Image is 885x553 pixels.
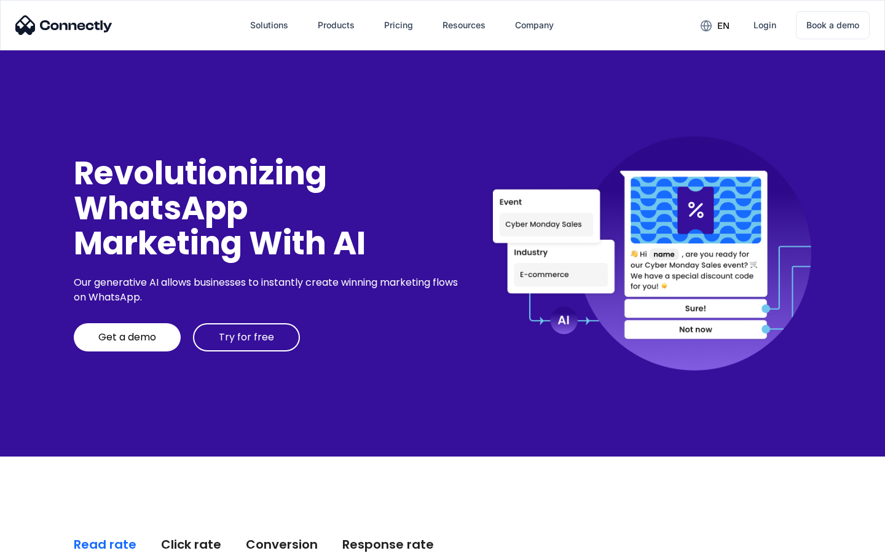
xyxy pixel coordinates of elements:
div: Click rate [161,536,221,553]
div: Products [318,17,355,34]
a: Get a demo [74,323,181,351]
a: Pricing [374,10,423,40]
div: Login [753,17,776,34]
div: Pricing [384,17,413,34]
ul: Language list [25,531,74,549]
div: Resources [442,17,486,34]
div: Company [515,17,554,34]
aside: Language selected: English [12,531,74,549]
div: Conversion [246,536,318,553]
a: Book a demo [796,11,870,39]
a: Login [744,10,786,40]
div: Get a demo [98,331,156,343]
div: Read rate [74,536,136,553]
div: Our generative AI allows businesses to instantly create winning marketing flows on WhatsApp. [74,275,462,305]
img: Connectly Logo [15,15,112,35]
div: Revolutionizing WhatsApp Marketing With AI [74,155,462,261]
div: en [717,17,730,34]
div: Try for free [219,331,274,343]
div: Solutions [250,17,288,34]
div: Response rate [342,536,434,553]
a: Try for free [193,323,300,351]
